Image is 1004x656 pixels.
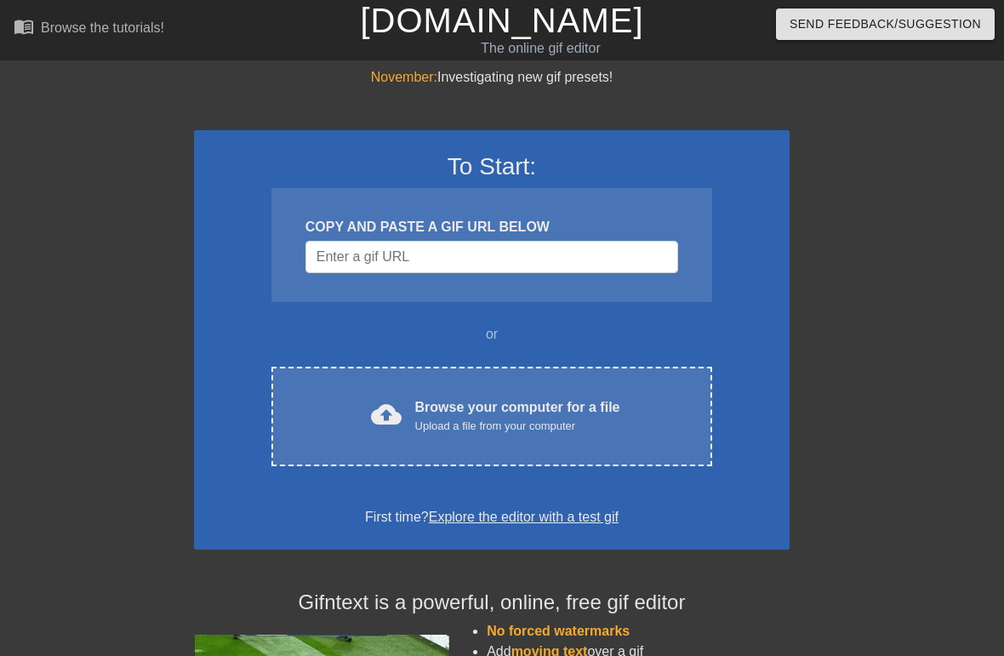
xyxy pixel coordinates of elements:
a: [DOMAIN_NAME] [360,2,643,39]
button: Send Feedback/Suggestion [776,9,995,40]
div: Upload a file from your computer [415,418,620,435]
span: Send Feedback/Suggestion [790,14,981,35]
div: Investigating new gif presets! [194,67,790,88]
span: No forced watermarks [487,624,630,638]
span: November: [371,70,437,84]
a: Browse the tutorials! [14,16,164,43]
h3: To Start: [216,152,767,181]
h4: Gifntext is a powerful, online, free gif editor [194,590,790,615]
div: First time? [216,507,767,528]
a: Explore the editor with a test gif [429,510,619,524]
div: or [238,324,745,345]
div: The online gif editor [343,38,738,59]
div: Browse your computer for a file [415,397,620,435]
div: COPY AND PASTE A GIF URL BELOW [305,217,678,237]
span: menu_book [14,16,34,37]
input: Username [305,241,678,273]
div: Browse the tutorials! [41,20,164,35]
span: cloud_upload [371,399,402,430]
